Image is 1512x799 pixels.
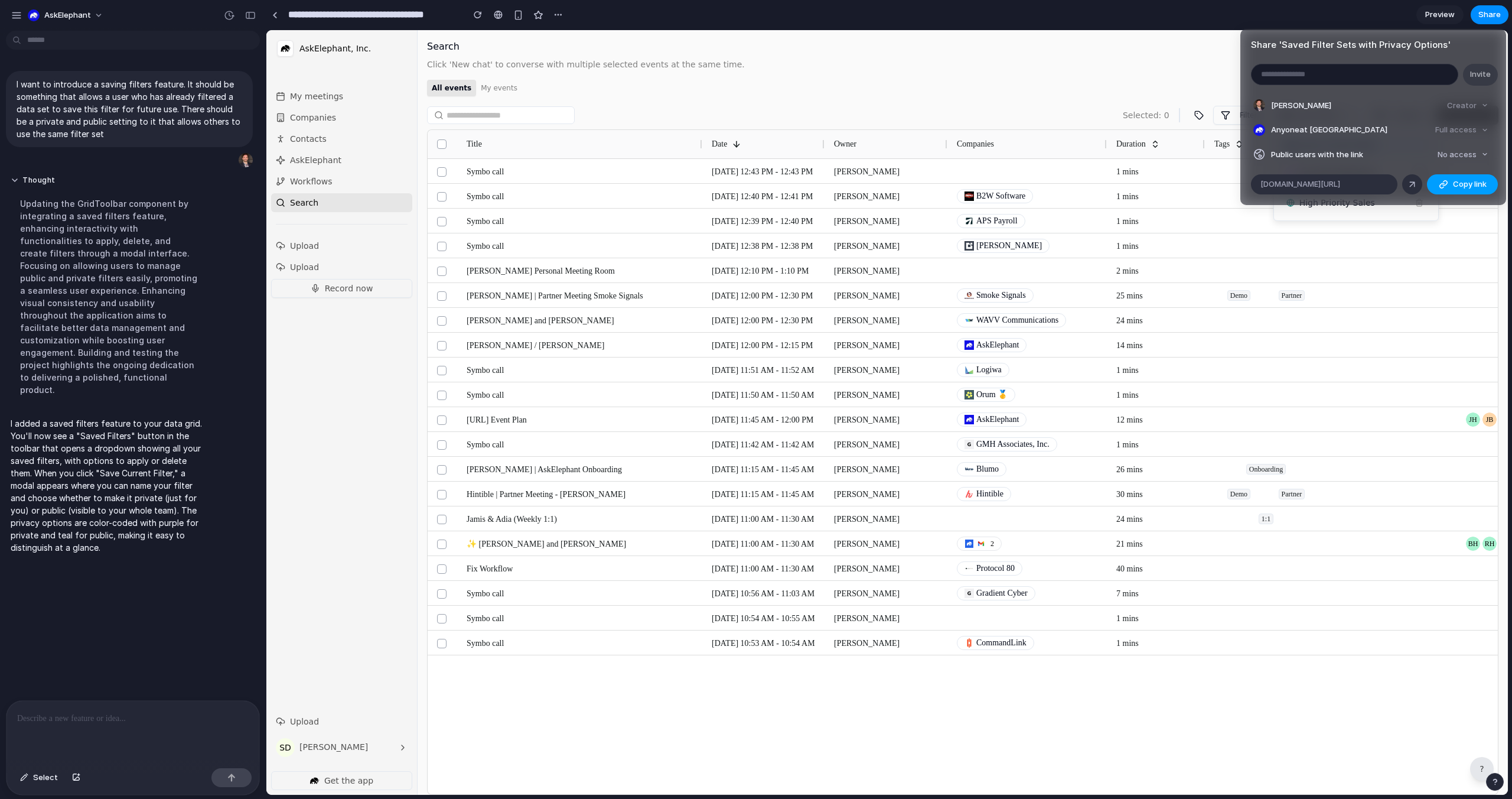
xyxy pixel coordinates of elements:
[1260,178,1340,190] span: [DOMAIN_NAME][URL]
[1033,167,1109,179] span: High Priority Sales
[1453,178,1487,190] span: Copy link
[1251,38,1495,52] h4: Share ' Saved Filter Sets with Privacy Options '
[1271,149,1363,161] span: Public users with the link
[1438,149,1477,161] span: No access
[1033,138,1109,151] span: Q4 2024 Meetings
[1213,733,1217,745] span: ?
[1251,174,1397,194] div: [DOMAIN_NAME][URL]
[1012,105,1167,126] button: Save Current Filter
[1271,124,1387,136] span: Anyone at [GEOGRAPHIC_DATA]
[1427,174,1498,194] button: Copy link
[1271,100,1331,112] span: [PERSON_NAME]
[1204,727,1227,751] button: ?
[1433,147,1493,163] button: No access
